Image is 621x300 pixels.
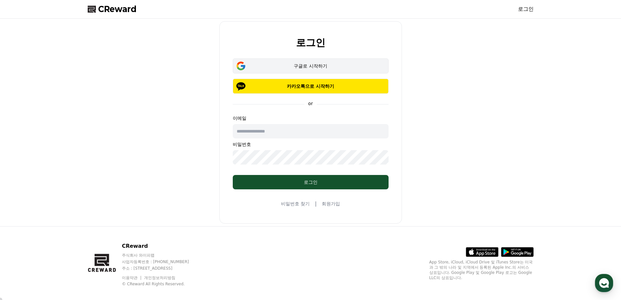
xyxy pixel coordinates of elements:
[122,281,201,287] p: © CReward All Rights Reserved.
[315,200,317,208] span: |
[43,207,84,223] a: 대화
[21,217,24,222] span: 홈
[122,276,142,280] a: 이용약관
[122,242,201,250] p: CReward
[233,175,389,189] button: 로그인
[122,253,201,258] p: 주식회사 와이피랩
[246,179,376,185] div: 로그인
[144,276,175,280] a: 개인정보처리방침
[233,79,389,94] button: 카카오톡으로 시작하기
[242,63,379,69] div: 구글로 시작하기
[88,4,137,14] a: CReward
[98,4,137,14] span: CReward
[242,83,379,89] p: 카카오톡으로 시작하기
[233,58,389,73] button: 구글로 시작하기
[233,115,389,121] p: 이메일
[281,200,310,207] a: 비밀번호 찾기
[429,260,534,280] p: App Store, iCloud, iCloud Drive 및 iTunes Store는 미국과 그 밖의 나라 및 지역에서 등록된 Apple Inc.의 서비스 상표입니다. Goo...
[84,207,125,223] a: 설정
[233,141,389,148] p: 비밀번호
[60,217,67,222] span: 대화
[296,37,325,48] h2: 로그인
[101,217,109,222] span: 설정
[2,207,43,223] a: 홈
[518,5,534,13] a: 로그인
[322,200,340,207] a: 회원가입
[122,266,201,271] p: 주소 : [STREET_ADDRESS]
[122,259,201,264] p: 사업자등록번호 : [PHONE_NUMBER]
[304,100,317,107] p: or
